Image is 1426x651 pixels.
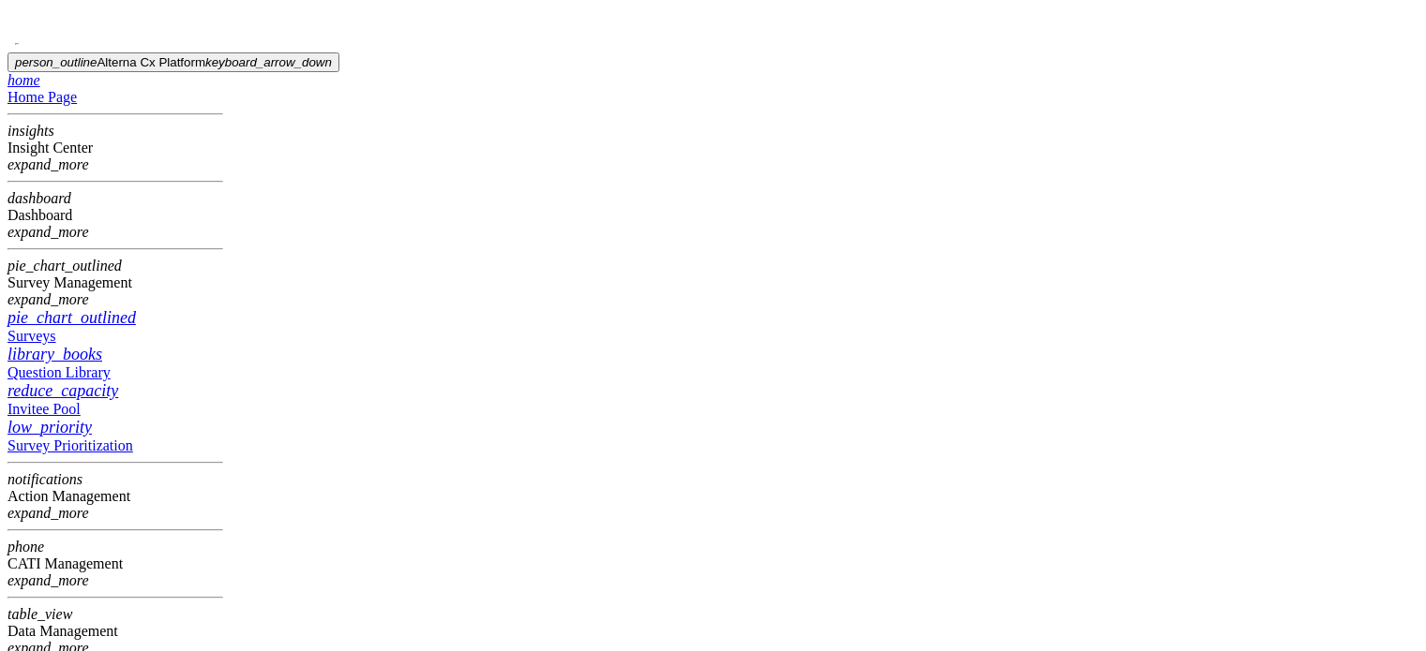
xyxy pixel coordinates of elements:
span: Alterna Cx Platform [97,55,205,69]
i: expand_more [8,156,89,172]
i: notifications [8,471,83,487]
div: Invitee Pool [8,401,223,418]
div: Question Library [8,364,223,381]
div: Home Page [8,89,223,106]
i: person_outline [15,55,97,69]
div: Survey Management [8,274,223,291]
i: pie_chart_outlined [8,258,122,274]
i: expand_more [8,291,89,307]
button: Alterna Cx Platform [8,52,339,72]
i: pie_chart_outlined [8,308,136,327]
a: Surveys [8,308,223,345]
div: Dashboard [8,207,223,224]
div: Action Management [8,488,223,505]
i: phone [8,539,44,555]
a: Home Page [8,72,223,106]
i: expand_more [8,505,89,521]
div: Data Management [8,623,223,640]
i: dashboard [8,190,71,206]
i: insights [8,123,54,139]
i: low_priority [8,418,92,436]
i: library_books [8,345,102,363]
a: Invitee Pool [8,381,223,418]
i: keyboard_arrow_down [205,55,332,69]
div: Surveys [8,328,223,345]
i: expand_more [8,224,89,240]
i: reduce_capacity [8,381,118,400]
div: CATI Management [8,555,223,572]
a: Question Library [8,345,223,381]
i: home [8,72,40,88]
div: Insight Center [8,140,223,156]
i: table_view [8,606,72,622]
a: Survey Prioritization [8,418,223,454]
div: Survey Prioritization [8,437,223,454]
i: expand_more [8,572,89,588]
